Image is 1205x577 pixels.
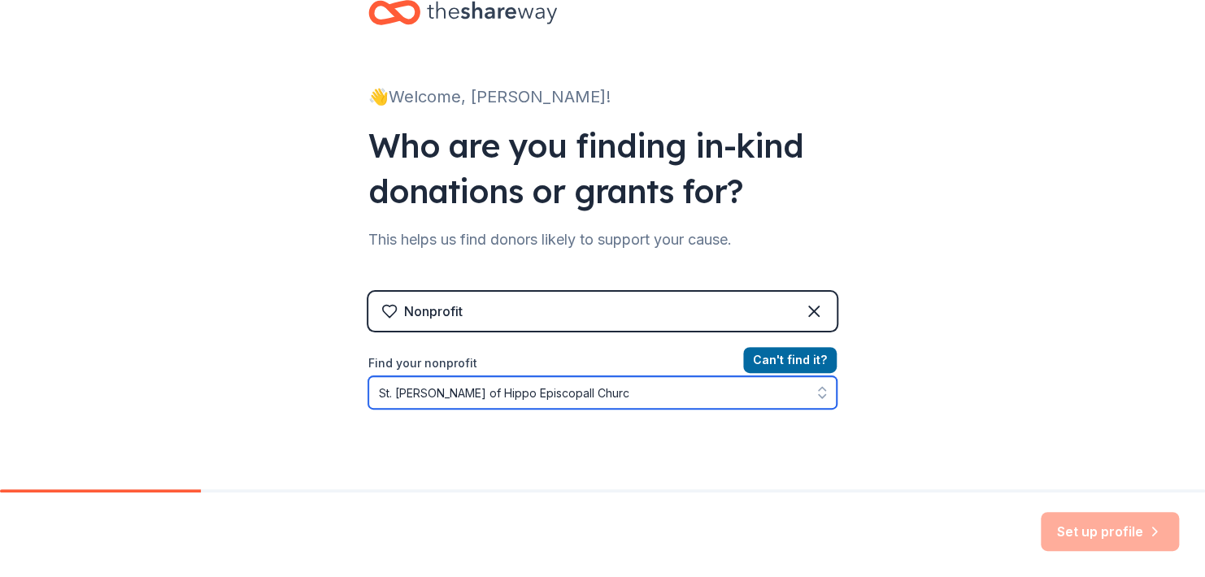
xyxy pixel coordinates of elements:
div: Who are you finding in-kind donations or grants for? [368,123,837,214]
button: Can't find it? [743,347,837,373]
div: 👋 Welcome, [PERSON_NAME]! [368,84,837,110]
input: Search by name, EIN, or city [368,376,837,409]
div: This helps us find donors likely to support your cause. [368,227,837,253]
label: Find your nonprofit [368,354,837,373]
div: Nonprofit [404,302,463,321]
